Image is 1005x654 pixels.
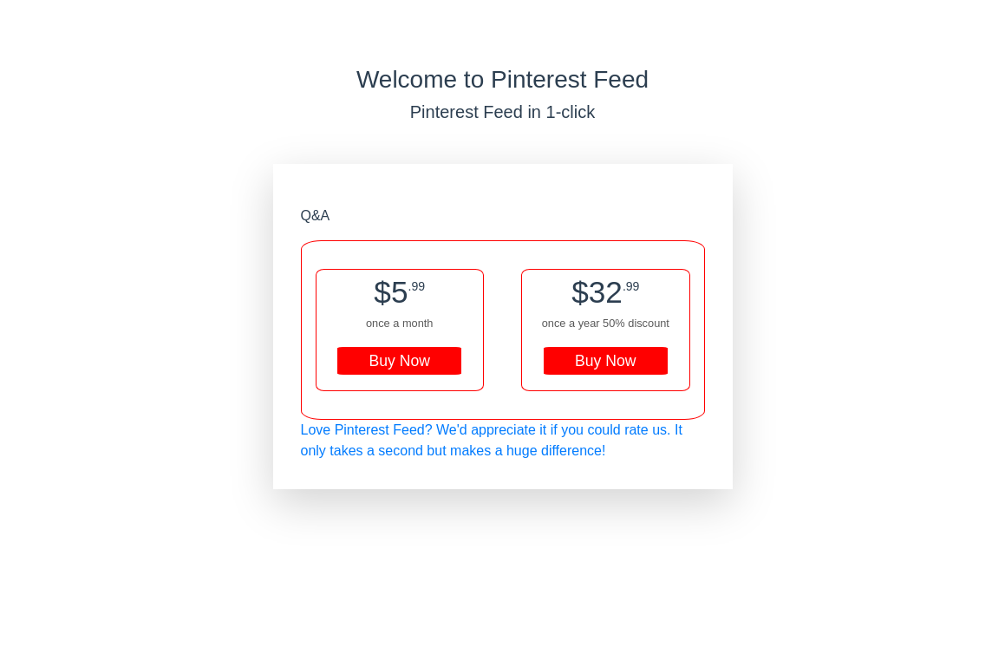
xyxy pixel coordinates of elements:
span: .99 [623,279,640,293]
div: once a year 50% discount [522,315,688,331]
div: Buy Now [544,347,668,375]
div: Q&A [301,206,705,226]
a: Love Pinterest Feed? We'd appreciate it if you could rate us. It only takes a second but makes a ... [301,422,682,458]
span: $5 [374,275,408,309]
div: Buy Now [337,347,461,375]
span: .99 [408,279,425,293]
span: $32 [571,275,623,309]
div: once a month [317,315,483,331]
